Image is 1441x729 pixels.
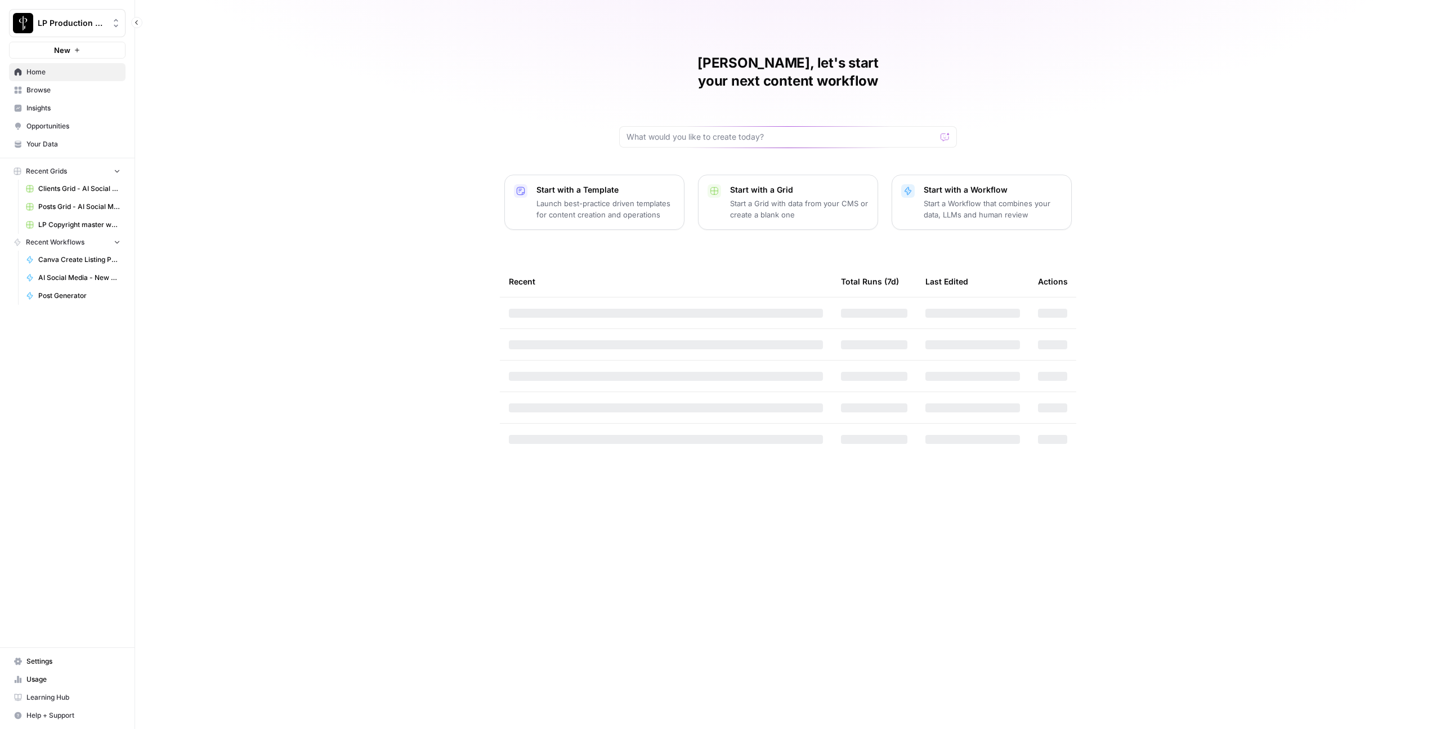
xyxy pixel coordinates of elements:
[9,652,126,670] a: Settings
[9,99,126,117] a: Insights
[9,163,126,180] button: Recent Grids
[21,216,126,234] a: LP Copyright master workflow Grid
[9,670,126,688] a: Usage
[924,198,1062,220] p: Start a Workflow that combines your data, LLMs and human review
[38,17,106,29] span: LP Production Workloads
[26,692,120,703] span: Learning Hub
[54,45,70,56] span: New
[26,237,84,247] span: Recent Workflows
[26,103,120,113] span: Insights
[841,266,899,297] div: Total Runs (7d)
[626,131,936,143] input: What would you like to create today?
[9,63,126,81] a: Home
[9,706,126,724] button: Help + Support
[38,273,120,283] span: AI Social Media - New Account Onboarding
[26,121,120,131] span: Opportunities
[38,291,120,301] span: Post Generator
[9,234,126,251] button: Recent Workflows
[698,175,878,230] button: Start with a GridStart a Grid with data from your CMS or create a blank one
[38,202,120,212] span: Posts Grid - AI Social Media
[9,9,126,37] button: Workspace: LP Production Workloads
[509,266,823,297] div: Recent
[13,13,33,33] img: LP Production Workloads Logo
[21,269,126,287] a: AI Social Media - New Account Onboarding
[9,688,126,706] a: Learning Hub
[26,166,67,176] span: Recent Grids
[26,674,120,684] span: Usage
[26,710,120,721] span: Help + Support
[26,139,120,149] span: Your Data
[21,198,126,216] a: Posts Grid - AI Social Media
[1038,266,1068,297] div: Actions
[9,81,126,99] a: Browse
[21,251,126,269] a: Canva Create Listing Posts (human review to pick properties)
[504,175,684,230] button: Start with a TemplateLaunch best-practice driven templates for content creation and operations
[38,184,120,194] span: Clients Grid - AI Social Media
[536,198,675,220] p: Launch best-practice driven templates for content creation and operations
[21,180,126,198] a: Clients Grid - AI Social Media
[38,255,120,265] span: Canva Create Listing Posts (human review to pick properties)
[536,184,675,195] p: Start with a Template
[21,287,126,305] a: Post Generator
[619,54,957,90] h1: [PERSON_NAME], let's start your next content workflow
[924,184,1062,195] p: Start with a Workflow
[26,656,120,666] span: Settings
[730,198,869,220] p: Start a Grid with data from your CMS or create a blank one
[9,42,126,59] button: New
[26,67,120,77] span: Home
[892,175,1072,230] button: Start with a WorkflowStart a Workflow that combines your data, LLMs and human review
[730,184,869,195] p: Start with a Grid
[26,85,120,95] span: Browse
[925,266,968,297] div: Last Edited
[9,135,126,153] a: Your Data
[38,220,120,230] span: LP Copyright master workflow Grid
[9,117,126,135] a: Opportunities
